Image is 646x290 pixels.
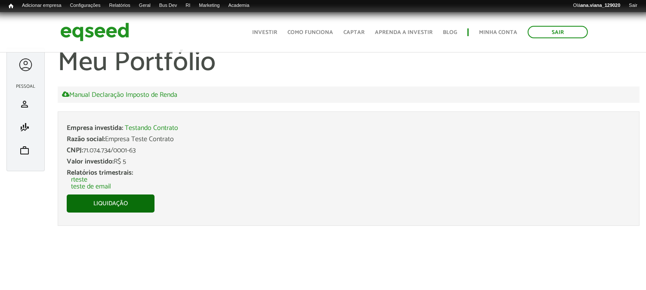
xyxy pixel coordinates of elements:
h2: Pessoal [11,84,40,89]
a: Geral [135,2,155,9]
li: Meu portfólio [11,139,40,162]
li: Meu perfil [11,93,40,116]
a: Manual Declaração Imposto de Renda [62,91,177,99]
a: work [13,145,38,156]
a: Minha conta [479,30,517,35]
a: RI [181,2,195,9]
a: Blog [443,30,457,35]
a: Bus Dev [155,2,182,9]
li: Minha simulação [11,116,40,139]
a: finance_mode [13,122,38,133]
a: Academia [224,2,254,9]
strong: ana.viana_129020 [581,3,621,8]
a: teste de email [71,183,111,190]
h1: Meu Portfólio [58,48,640,78]
a: Como funciona [287,30,333,35]
a: Sair [528,26,588,38]
img: EqSeed [60,21,129,43]
div: Empresa Teste Contrato [67,136,631,143]
span: person [19,99,30,109]
a: Início [4,2,18,10]
a: Relatórios [105,2,134,9]
span: Início [9,3,13,9]
a: Investir [252,30,277,35]
span: Valor investido: [67,156,114,167]
a: Expandir menu [18,57,34,73]
a: Testando Contrato [125,125,178,132]
span: Relatórios trimestrais: [67,167,133,179]
a: Marketing [195,2,224,9]
a: Liquidação [67,194,155,213]
span: work [19,145,30,156]
span: Empresa investida: [67,122,123,134]
span: Razão social: [67,133,105,145]
a: Aprenda a investir [375,30,433,35]
a: person [13,99,38,109]
a: Adicionar empresa [18,2,66,9]
a: Captar [343,30,365,35]
span: CNPJ: [67,145,83,156]
a: Oláana.viana_129020 [569,2,625,9]
a: Sair [624,2,642,9]
a: Configurações [66,2,105,9]
div: R$ 5 [67,158,631,165]
a: rteste [71,176,87,183]
div: 71.074.734/0001-63 [67,147,631,154]
span: finance_mode [19,122,30,133]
